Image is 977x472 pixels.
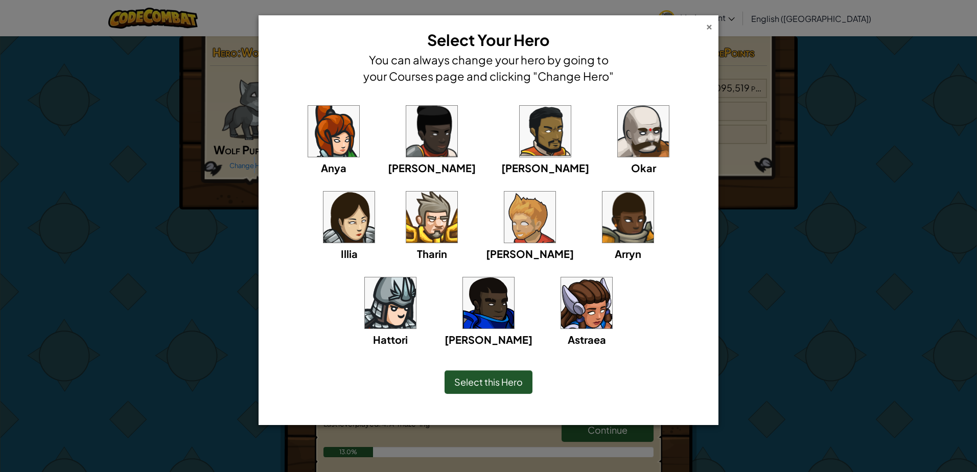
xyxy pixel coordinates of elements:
[602,192,654,243] img: portrait.png
[373,333,408,346] span: Hattori
[504,192,555,243] img: portrait.png
[486,247,574,260] span: [PERSON_NAME]
[706,20,713,31] div: ×
[501,161,589,174] span: [PERSON_NAME]
[321,161,346,174] span: Anya
[561,277,612,328] img: portrait.png
[406,192,457,243] img: portrait.png
[463,277,514,328] img: portrait.png
[365,277,416,328] img: portrait.png
[388,161,476,174] span: [PERSON_NAME]
[568,333,606,346] span: Astraea
[361,29,616,52] h3: Select Your Hero
[323,192,375,243] img: portrait.png
[618,106,669,157] img: portrait.png
[520,106,571,157] img: portrait.png
[406,106,457,157] img: portrait.png
[631,161,656,174] span: Okar
[445,333,532,346] span: [PERSON_NAME]
[454,376,523,388] span: Select this Hero
[361,52,616,84] h4: You can always change your hero by going to your Courses page and clicking "Change Hero"
[341,247,358,260] span: Illia
[615,247,641,260] span: Arryn
[417,247,447,260] span: Tharin
[308,106,359,157] img: portrait.png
